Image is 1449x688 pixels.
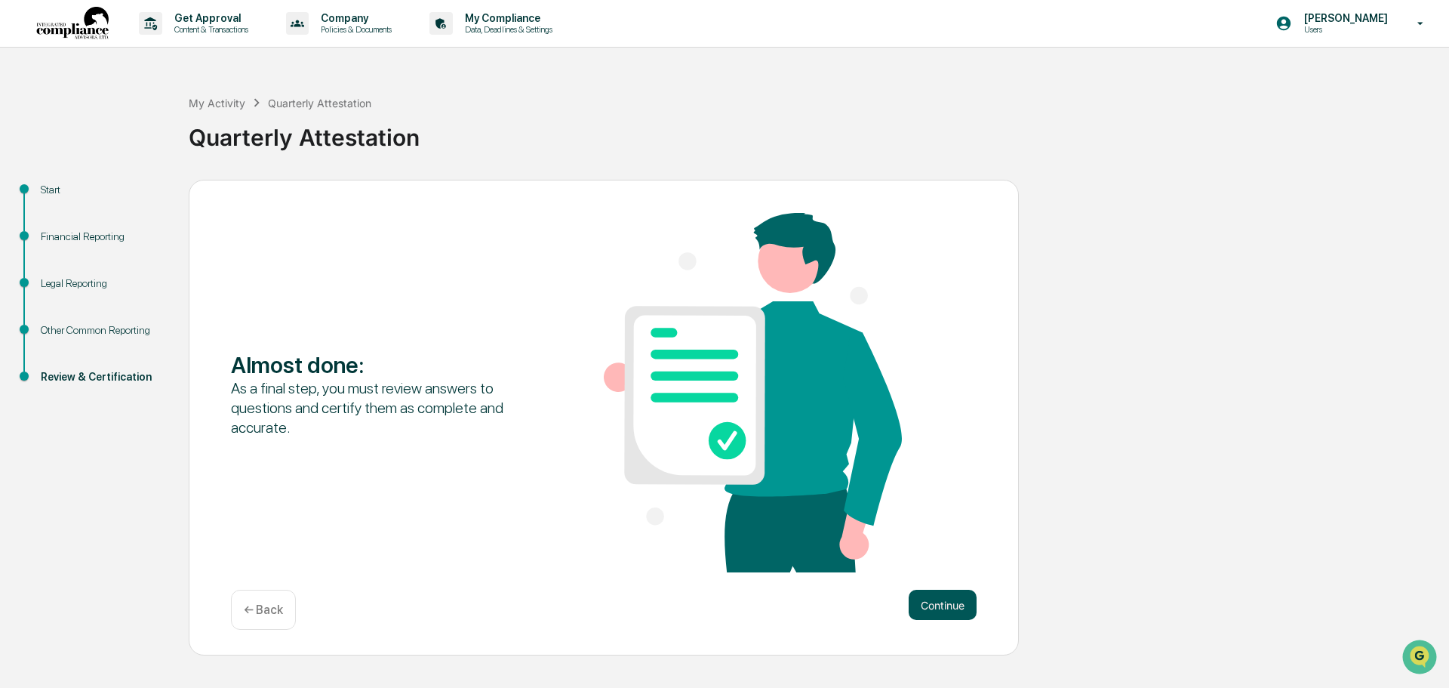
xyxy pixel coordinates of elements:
[9,213,101,240] a: 🔎Data Lookup
[604,213,902,572] img: Almost done
[150,256,183,267] span: Pylon
[231,378,529,437] div: As a final step, you must review answers to questions and certify them as complete and accurate.
[36,7,109,41] img: logo
[15,192,27,204] div: 🖐️
[309,12,399,24] p: Company
[41,276,165,292] div: Legal Reporting
[41,322,165,338] div: Other Common Reporting
[909,590,977,620] button: Continue
[51,116,248,131] div: Start new chat
[162,12,256,24] p: Get Approval
[257,120,275,138] button: Start new chat
[9,184,103,211] a: 🖐️Preclearance
[41,229,165,245] div: Financial Reporting
[162,24,256,35] p: Content & Transactions
[109,192,122,204] div: 🗄️
[453,24,560,35] p: Data, Deadlines & Settings
[15,221,27,233] div: 🔎
[15,32,275,56] p: How can we help?
[1292,24,1395,35] p: Users
[51,131,191,143] div: We're available if you need us!
[30,190,97,205] span: Preclearance
[15,116,42,143] img: 1746055101610-c473b297-6a78-478c-a979-82029cc54cd1
[231,351,529,378] div: Almost done :
[309,24,399,35] p: Policies & Documents
[244,603,283,617] p: ← Back
[189,97,245,110] div: My Activity
[453,12,560,24] p: My Compliance
[41,182,165,198] div: Start
[106,255,183,267] a: Powered byPylon
[41,369,165,385] div: Review & Certification
[189,112,1441,151] div: Quarterly Attestation
[103,184,193,211] a: 🗄️Attestations
[125,190,187,205] span: Attestations
[1292,12,1395,24] p: [PERSON_NAME]
[268,97,371,110] div: Quarterly Attestation
[1401,638,1441,679] iframe: Open customer support
[30,219,95,234] span: Data Lookup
